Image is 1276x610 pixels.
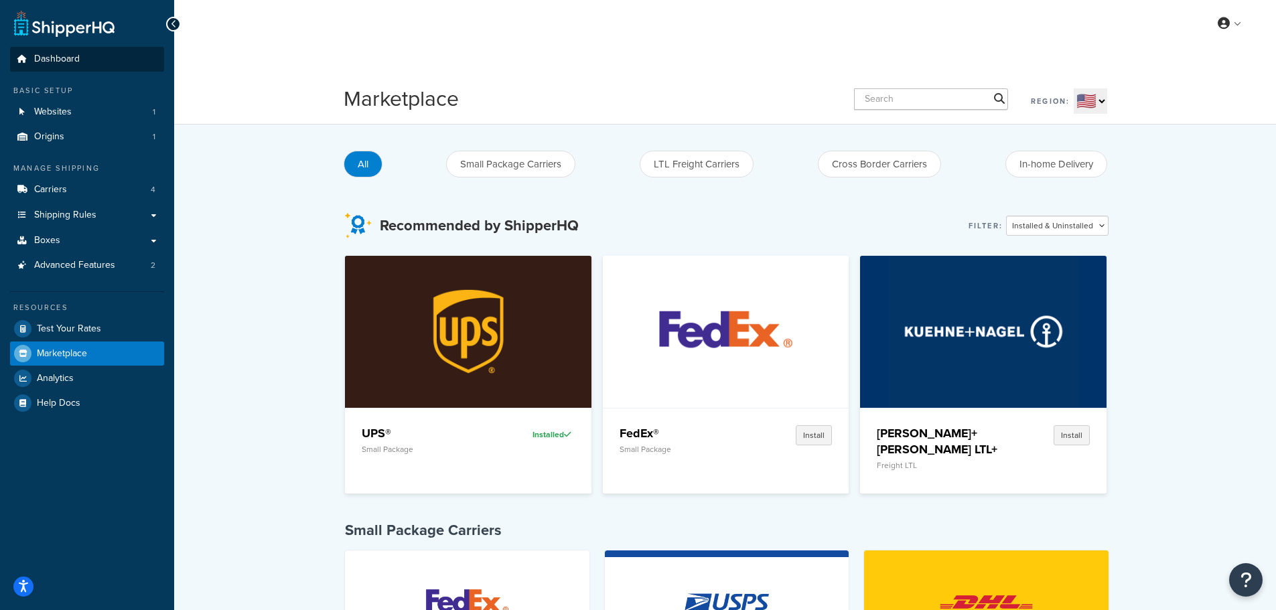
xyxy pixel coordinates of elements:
span: 2 [151,260,155,271]
a: Dashboard [10,47,164,72]
span: Analytics [37,373,74,384]
a: Analytics [10,366,164,390]
p: Small Package [620,445,747,454]
button: Install [796,425,832,445]
h4: [PERSON_NAME]+[PERSON_NAME] LTL+ [877,425,1004,457]
span: Origins [34,131,64,143]
a: Test Your Rates [10,317,164,341]
h4: Small Package Carriers [345,520,1109,540]
span: Dashboard [34,54,80,65]
h4: FedEx® [620,425,747,441]
li: Advanced Features [10,253,164,278]
span: Test Your Rates [37,323,101,335]
input: Search [854,88,1008,110]
button: LTL Freight Carriers [640,151,754,177]
div: Basic Setup [10,85,164,96]
button: All [344,151,382,177]
a: Help Docs [10,391,164,415]
a: UPS®UPS®Small PackageInstalled [345,256,591,493]
span: Boxes [34,235,60,246]
a: FedEx®FedEx®Small PackageInstall [603,256,849,493]
span: 4 [151,184,155,196]
img: UPS® [374,256,563,407]
div: Manage Shipping [10,163,164,174]
h1: Marketplace [344,84,459,114]
button: In-home Delivery [1005,151,1107,177]
button: Cross Border Carriers [818,151,941,177]
h4: UPS® [362,425,489,441]
a: Boxes [10,228,164,253]
button: Open Resource Center [1229,563,1263,597]
p: Small Package [362,445,489,454]
li: Websites [10,100,164,125]
span: 1 [153,106,155,118]
span: Help Docs [37,398,80,409]
img: FedEx® [631,256,821,407]
a: Marketplace [10,341,164,366]
a: Carriers4 [10,177,164,202]
span: Advanced Features [34,260,115,271]
span: 1 [153,131,155,143]
span: Shipping Rules [34,210,96,221]
div: Resources [10,302,164,313]
div: Installed [499,425,575,444]
h3: Recommended by ShipperHQ [380,218,579,234]
label: Region: [1031,92,1070,110]
p: Freight LTL [877,461,1004,470]
a: Origins1 [10,125,164,149]
a: Websites1 [10,100,164,125]
li: Origins [10,125,164,149]
a: Kuehne+Nagel LTL+[PERSON_NAME]+[PERSON_NAME] LTL+Freight LTLInstall [860,256,1107,493]
a: Advanced Features2 [10,253,164,278]
span: Websites [34,106,72,118]
button: Small Package Carriers [446,151,575,177]
span: Carriers [34,184,67,196]
li: Carriers [10,177,164,202]
button: Install [1054,425,1090,445]
span: Marketplace [37,348,87,360]
label: Filter: [969,216,1003,235]
a: Shipping Rules [10,203,164,228]
img: Kuehne+Nagel LTL+ [889,256,1078,407]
